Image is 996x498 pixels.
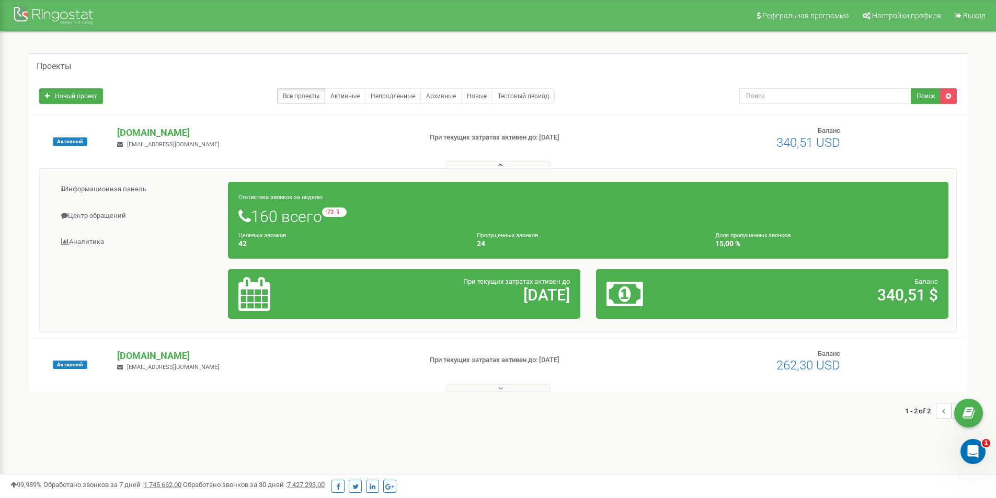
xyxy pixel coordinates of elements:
[144,481,181,489] u: 1 745 662,00
[365,88,421,104] a: Непродленные
[739,88,911,104] input: Поиск
[776,135,840,150] span: 340,51 USD
[963,11,986,20] span: Выход
[277,88,325,104] a: Все проекты
[872,11,941,20] span: Настройки профиля
[238,207,938,225] h1: 160 всего
[53,361,87,369] span: Активный
[477,232,538,239] small: Пропущенных звонков
[461,88,493,104] a: Новые
[477,240,700,248] h4: 24
[39,88,103,104] a: Новый проект
[322,207,347,217] small: -73
[37,62,71,71] h5: Проекты
[982,439,990,447] span: 1
[117,126,413,140] p: [DOMAIN_NAME]
[492,88,555,104] a: Тестовый период
[715,232,791,239] small: Доля пропущенных звонков
[905,403,936,419] span: 1 - 2 of 2
[905,392,967,429] nav: ...
[238,232,286,239] small: Целевых звонков
[127,364,219,370] span: [EMAIL_ADDRESS][DOMAIN_NAME]
[238,240,461,248] h4: 42
[776,358,840,373] span: 262,30 USD
[53,137,87,146] span: Активный
[48,203,228,229] a: Центр обращений
[10,481,42,489] span: 99,989%
[463,277,570,285] span: При текущих затратах активен до
[287,481,325,489] u: 7 427 293,00
[960,439,986,464] iframe: Intercom live chat
[43,481,181,489] span: Обработано звонков за 7 дней :
[354,286,570,304] h2: [DATE]
[762,11,849,20] span: Реферальная программа
[117,349,413,363] p: [DOMAIN_NAME]
[430,355,647,365] p: При текущих затратах активен до: [DATE]
[127,141,219,148] span: [EMAIL_ADDRESS][DOMAIN_NAME]
[183,481,325,489] span: Обработано звонков за 30 дней :
[420,88,462,104] a: Архивные
[325,88,365,104] a: Активные
[722,286,938,304] h2: 340,51 $
[715,240,938,248] h4: 15,00 %
[238,194,323,201] small: Статистика звонков за неделю
[430,133,647,143] p: При текущих затратах активен до: [DATE]
[818,350,840,357] span: Баланс
[48,229,228,255] a: Аналитика
[818,126,840,134] span: Баланс
[48,177,228,202] a: Информационная панель
[914,277,938,285] span: Баланс
[911,88,941,104] button: Поиск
